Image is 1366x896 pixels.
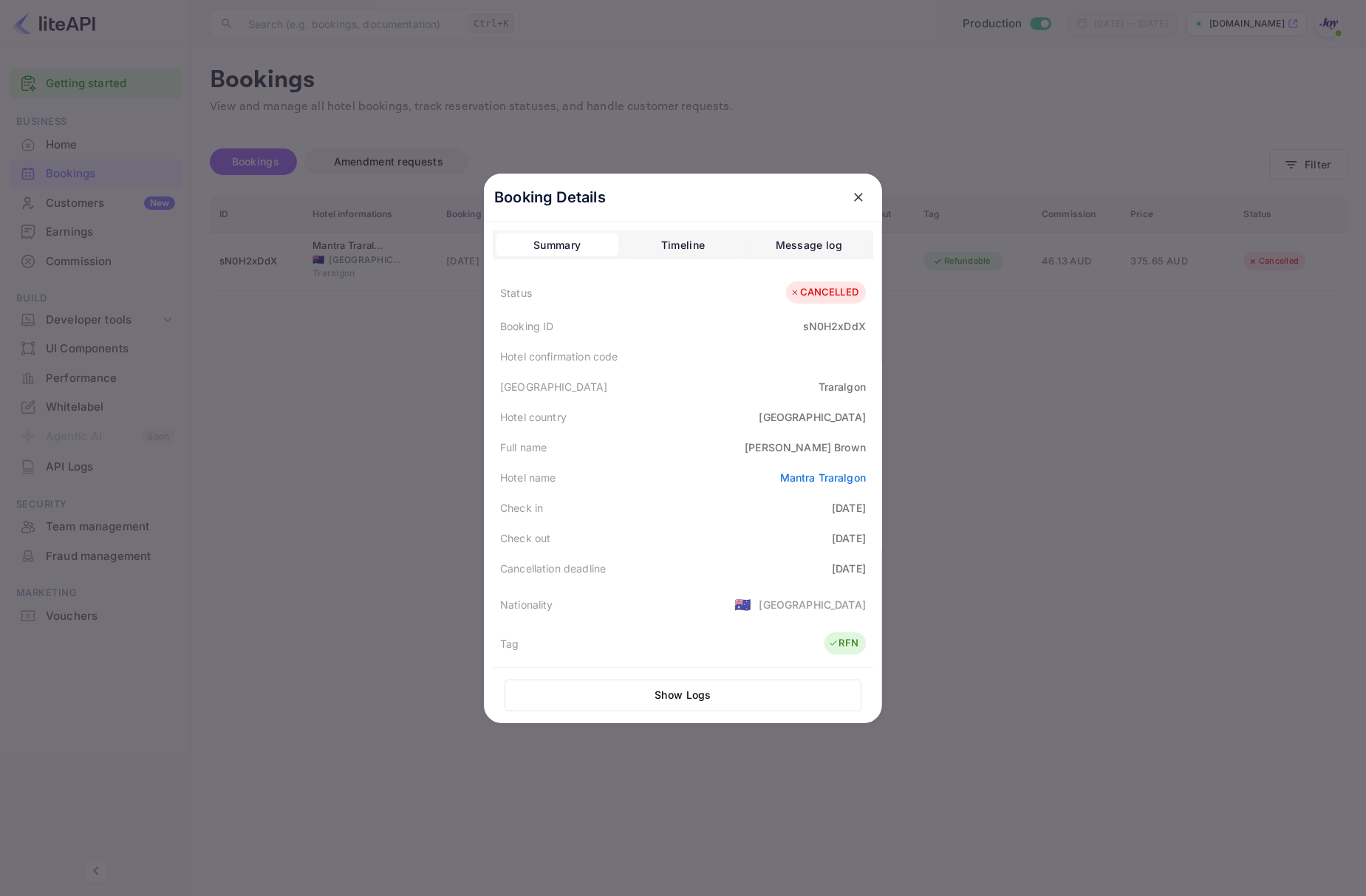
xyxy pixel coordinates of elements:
[832,561,866,576] div: [DATE]
[500,530,550,546] div: Check out
[803,318,866,334] div: sN0H2xDdX
[621,233,744,257] button: Timeline
[533,236,581,254] div: Summary
[759,597,866,612] div: [GEOGRAPHIC_DATA]
[500,500,543,516] div: Check in
[790,285,858,300] div: CANCELLED
[500,379,608,394] div: [GEOGRAPHIC_DATA]
[500,561,606,576] div: Cancellation deadline
[496,233,618,257] button: Summary
[734,591,751,618] span: United States
[505,680,861,711] button: Show Logs
[832,530,866,546] div: [DATE]
[494,186,606,208] p: Booking Details
[500,285,532,301] div: Status
[832,500,866,516] div: [DATE]
[748,233,870,257] button: Message log
[845,184,872,211] button: close
[500,636,519,652] div: Tag
[828,636,858,651] div: RFN
[500,440,547,455] div: Full name
[500,409,567,425] div: Hotel country
[759,409,866,425] div: [GEOGRAPHIC_DATA]
[500,597,553,612] div: Nationality
[780,471,866,484] a: Mantra Traralgon
[500,318,554,334] div: Booking ID
[776,236,842,254] div: Message log
[661,236,705,254] div: Timeline
[500,349,618,364] div: Hotel confirmation code
[500,470,556,485] div: Hotel name
[819,379,866,394] div: Traralgon
[745,440,866,455] div: [PERSON_NAME] Brown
